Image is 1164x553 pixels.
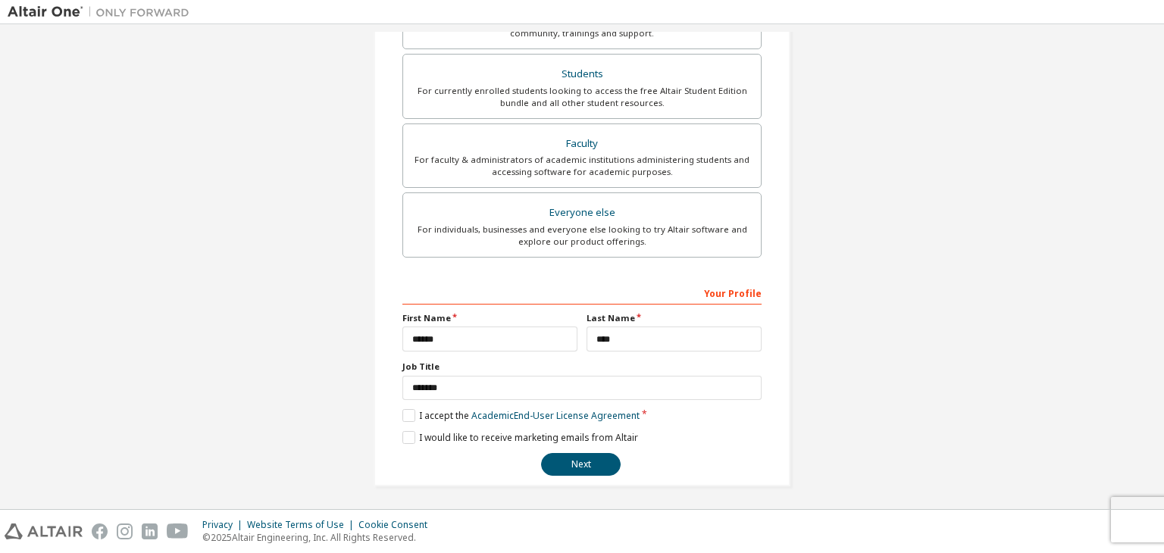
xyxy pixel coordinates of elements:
img: altair_logo.svg [5,523,83,539]
img: Altair One [8,5,197,20]
img: facebook.svg [92,523,108,539]
label: Last Name [587,312,762,324]
button: Next [541,453,621,476]
div: Website Terms of Use [247,519,358,531]
label: Job Title [402,361,762,373]
div: For individuals, businesses and everyone else looking to try Altair software and explore our prod... [412,223,752,248]
div: Privacy [202,519,247,531]
label: I would like to receive marketing emails from Altair [402,431,638,444]
div: Your Profile [402,280,762,305]
div: Students [412,64,752,85]
div: For currently enrolled students looking to access the free Altair Student Edition bundle and all ... [412,85,752,109]
div: Everyone else [412,202,752,223]
img: youtube.svg [167,523,189,539]
img: instagram.svg [117,523,133,539]
p: © 2025 Altair Engineering, Inc. All Rights Reserved. [202,531,436,544]
label: First Name [402,312,577,324]
img: linkedin.svg [142,523,158,539]
div: For faculty & administrators of academic institutions administering students and accessing softwa... [412,154,752,178]
div: Cookie Consent [358,519,436,531]
label: I accept the [402,409,640,422]
a: Academic End-User License Agreement [471,409,640,422]
div: Faculty [412,133,752,155]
